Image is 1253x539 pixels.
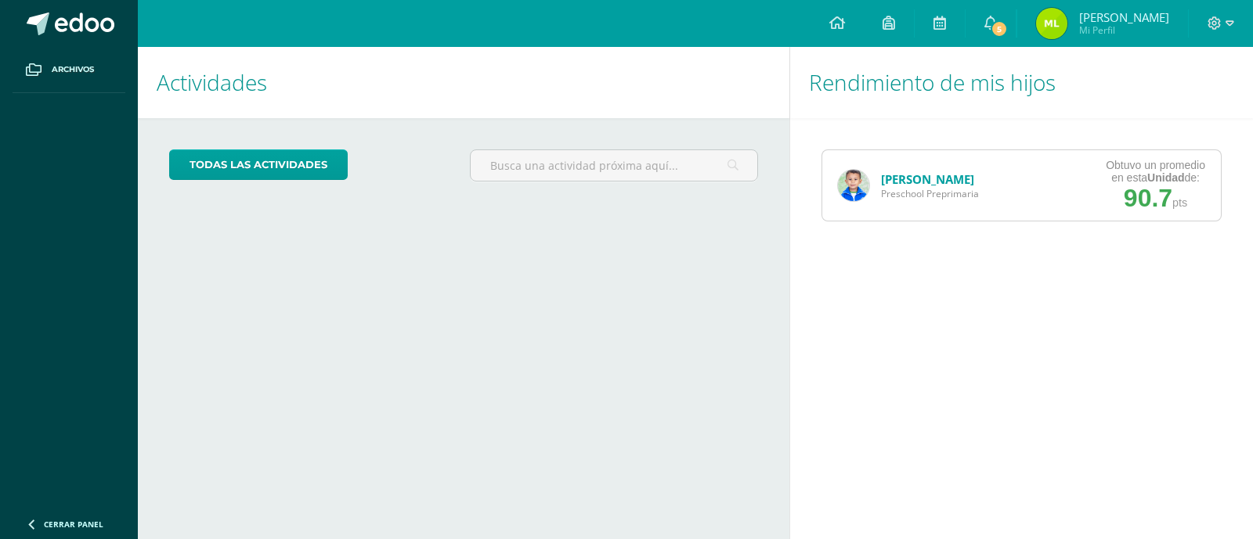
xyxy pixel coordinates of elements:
[169,149,348,180] a: todas las Actividades
[1124,184,1172,212] span: 90.7
[1079,23,1169,37] span: Mi Perfil
[1172,196,1187,209] span: pts
[1036,8,1067,39] img: 6a832e161e9f7cf395cc0be0ce780967.png
[881,187,979,200] span: Preschool Preprimaria
[157,47,771,118] h1: Actividades
[809,47,1234,118] h1: Rendimiento de mis hijos
[1106,159,1205,184] div: Obtuvo un promedio en esta de:
[1147,171,1184,184] strong: Unidad
[13,47,125,93] a: Archivos
[881,171,974,187] a: [PERSON_NAME]
[52,63,94,76] span: Archivos
[471,150,757,181] input: Busca una actividad próxima aquí...
[44,519,103,530] span: Cerrar panel
[838,170,869,201] img: 9b55f1befdfa83da9ddab330996efed1.png
[1079,9,1169,25] span: [PERSON_NAME]
[991,20,1008,38] span: 5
